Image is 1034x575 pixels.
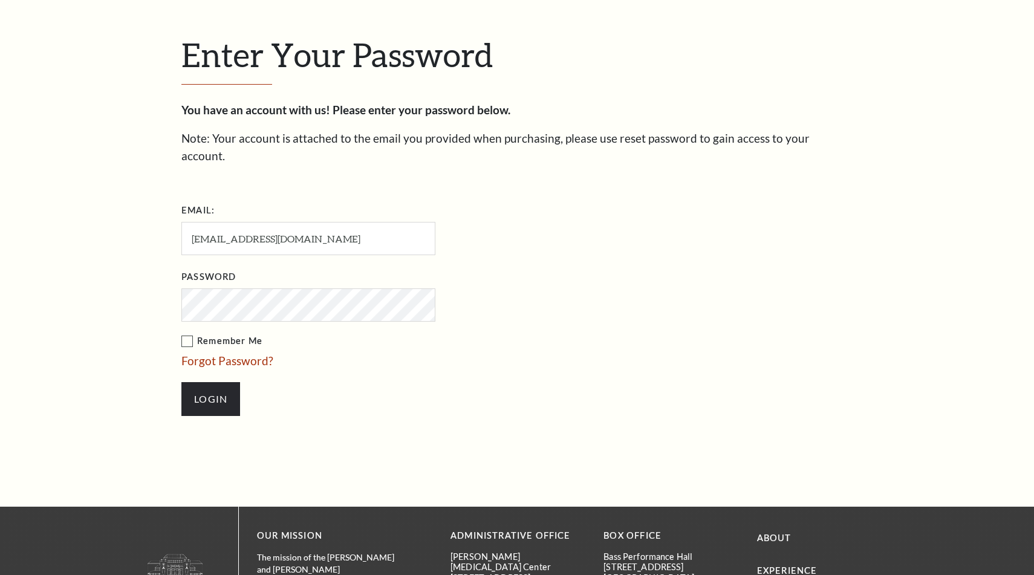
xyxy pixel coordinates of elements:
label: Email: [181,203,215,218]
p: OUR MISSION [257,528,408,544]
label: Remember Me [181,334,556,349]
a: About [757,533,792,543]
strong: You have an account with us! [181,103,330,117]
p: Bass Performance Hall [603,551,738,562]
p: [STREET_ADDRESS] [603,562,738,572]
p: BOX OFFICE [603,528,738,544]
span: Enter Your Password [181,35,493,74]
p: [PERSON_NAME][MEDICAL_DATA] Center [450,551,585,573]
input: Required [181,222,435,255]
p: Administrative Office [450,528,585,544]
input: Login [181,382,240,416]
p: Note: Your account is attached to the email you provided when purchasing, please use reset passwo... [181,130,853,164]
strong: Please enter your password below. [333,103,510,117]
label: Password [181,270,236,285]
a: Forgot Password? [181,354,273,368]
